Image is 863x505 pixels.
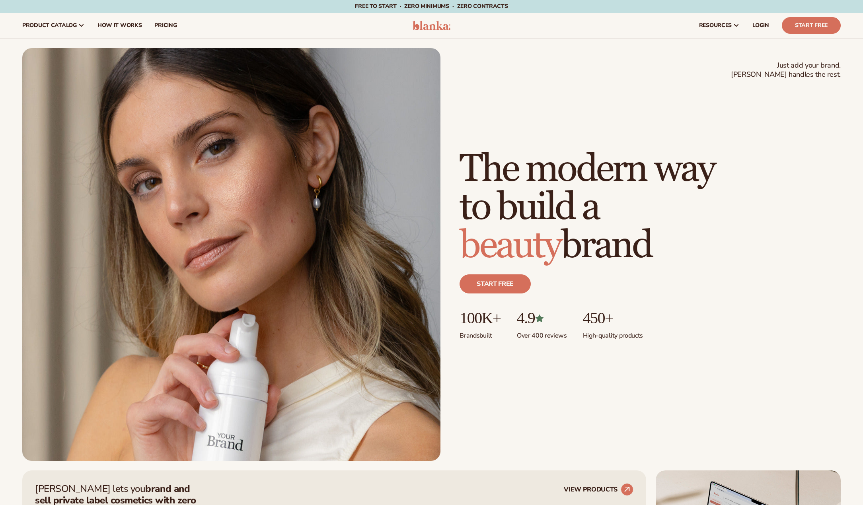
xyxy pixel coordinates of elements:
[699,22,732,29] span: resources
[413,21,450,30] img: logo
[97,22,142,29] span: How It Works
[564,483,633,496] a: VIEW PRODUCTS
[22,48,440,461] img: Female holding tanning mousse.
[91,13,148,38] a: How It Works
[22,22,77,29] span: product catalog
[746,13,775,38] a: LOGIN
[460,327,501,340] p: Brands built
[693,13,746,38] a: resources
[583,309,643,327] p: 450+
[460,309,501,327] p: 100K+
[460,150,714,265] h1: The modern way to build a brand
[752,22,769,29] span: LOGIN
[782,17,841,34] a: Start Free
[148,13,183,38] a: pricing
[517,327,567,340] p: Over 400 reviews
[460,274,531,293] a: Start free
[583,327,643,340] p: High-quality products
[517,309,567,327] p: 4.9
[355,2,508,10] span: Free to start · ZERO minimums · ZERO contracts
[731,61,841,80] span: Just add your brand. [PERSON_NAME] handles the rest.
[154,22,177,29] span: pricing
[16,13,91,38] a: product catalog
[460,222,561,269] span: beauty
